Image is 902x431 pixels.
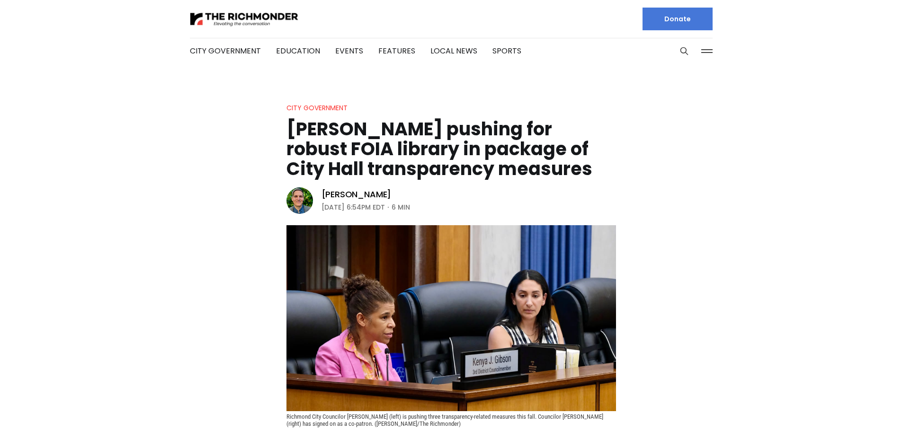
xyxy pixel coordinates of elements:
a: City Government [286,103,348,113]
a: [PERSON_NAME] [322,189,392,200]
a: Local News [430,45,477,56]
a: Education [276,45,320,56]
button: Search this site [677,44,691,58]
iframe: portal-trigger [822,385,902,431]
span: 6 min [392,202,410,213]
a: City Government [190,45,261,56]
img: Gibson pushing for robust FOIA library in package of City Hall transparency measures [286,225,616,411]
a: Sports [492,45,521,56]
h1: [PERSON_NAME] pushing for robust FOIA library in package of City Hall transparency measures [286,119,616,179]
img: The Richmonder [190,11,299,27]
a: Features [378,45,415,56]
a: Donate [643,8,713,30]
time: [DATE] 6:54PM EDT [322,202,385,213]
img: Graham Moomaw [286,187,313,214]
a: Events [335,45,363,56]
span: Richmond City Councilor [PERSON_NAME] (left) is pushing three transparency-related measures this ... [286,413,605,427]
